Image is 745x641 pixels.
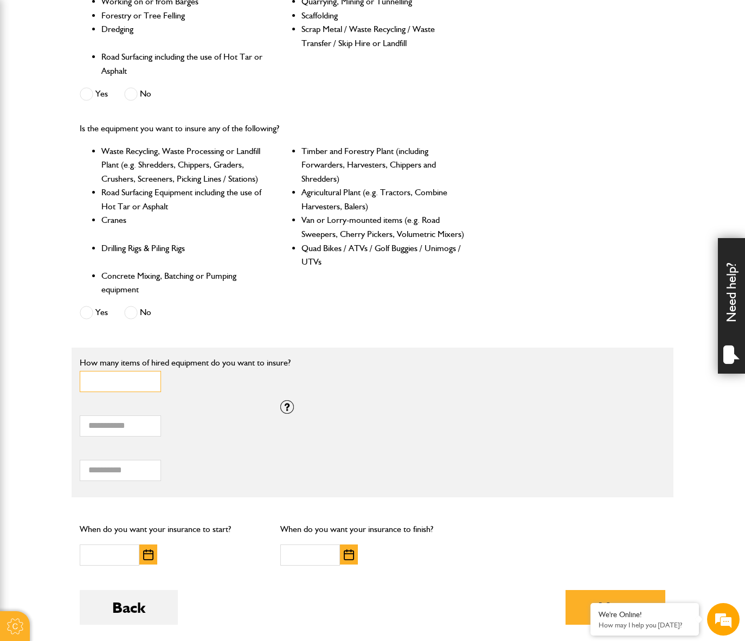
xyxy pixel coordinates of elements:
p: When do you want your insurance to start? [80,522,264,536]
input: Enter your email address [14,132,198,156]
li: Agricultural Plant (e.g. Tractors, Combine Harvesters, Balers) [301,185,465,213]
p: Is the equipment you want to insure any of the following? [80,121,465,136]
button: Back [80,590,178,625]
button: Next [566,590,665,625]
p: When do you want your insurance to finish? [280,522,465,536]
li: Forestry or Tree Felling [101,9,265,23]
label: Yes [80,306,108,319]
em: Start Chat [147,334,197,349]
div: We're Online! [599,610,691,619]
li: Drilling Rigs & Piling Rigs [101,241,265,269]
li: Scaffolding [301,9,465,23]
img: d_20077148190_company_1631870298795_20077148190 [18,60,46,75]
p: How may I help you today? [599,621,691,629]
li: Scrap Metal / Waste Recycling / Waste Transfer / Skip Hire or Landfill [301,22,465,50]
li: Quad Bikes / ATVs / Golf Buggies / Unimogs / UTVs [301,241,465,269]
li: Road Surfacing Equipment including the use of Hot Tar or Asphalt [101,185,265,213]
img: Choose date [143,549,153,560]
li: Concrete Mixing, Batching or Pumping equipment [101,269,265,297]
li: Van or Lorry-mounted items (e.g. Road Sweepers, Cherry Pickers, Volumetric Mixers) [301,213,465,241]
label: How many items of hired equipment do you want to insure? [80,358,465,367]
label: No [124,306,151,319]
input: Enter your last name [14,100,198,124]
input: Enter your phone number [14,164,198,188]
img: Choose date [344,549,354,560]
div: Chat with us now [56,61,182,75]
li: Dredging [101,22,265,50]
textarea: Type your message and hit 'Enter' [14,196,198,325]
label: Yes [80,87,108,101]
li: Road Surfacing including the use of Hot Tar or Asphalt [101,50,265,78]
div: Minimize live chat window [178,5,204,31]
label: No [124,87,151,101]
li: Cranes [101,213,265,241]
li: Timber and Forestry Plant (including Forwarders, Harvesters, Chippers and Shredders) [301,144,465,186]
li: Waste Recycling, Waste Processing or Landfill Plant (e.g. Shredders, Chippers, Graders, Crushers,... [101,144,265,186]
div: Need help? [718,238,745,374]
